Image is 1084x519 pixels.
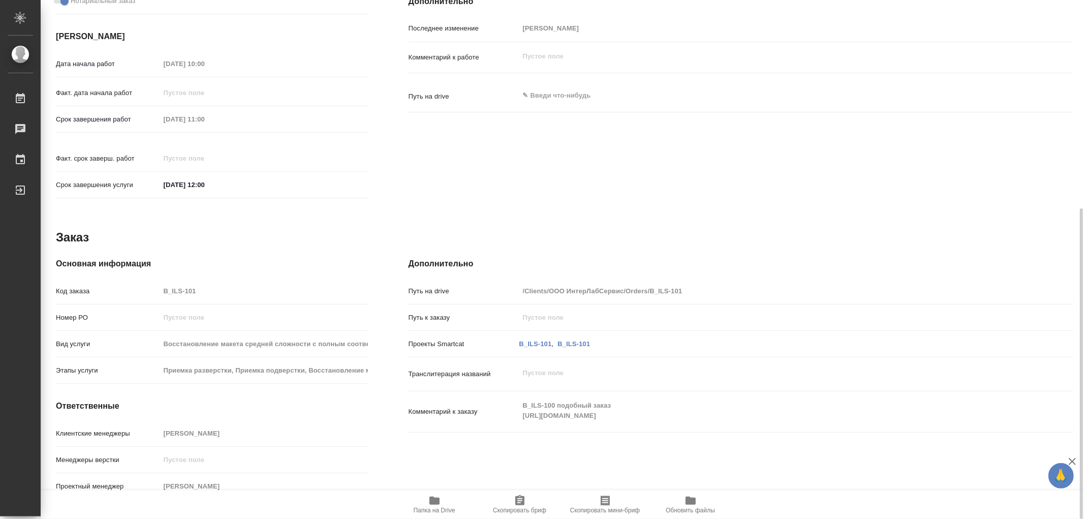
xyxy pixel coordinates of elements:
button: Обновить файлы [648,491,733,519]
button: Папка на Drive [392,491,477,519]
h4: [PERSON_NAME] [56,30,368,43]
p: Номер РО [56,313,160,323]
input: Пустое поле [160,363,368,378]
input: Пустое поле [160,85,249,100]
a: B_ILS-101, [519,340,554,348]
h4: Основная информация [56,258,368,270]
h4: Ответственные [56,400,368,412]
p: Последнее изменение [409,23,519,34]
p: Комментарий к работе [409,52,519,63]
input: Пустое поле [519,21,1017,36]
p: Факт. дата начала работ [56,88,160,98]
input: Пустое поле [160,151,249,166]
button: Скопировать мини-бриф [563,491,648,519]
input: Пустое поле [160,112,249,127]
p: Комментарий к заказу [409,407,519,417]
span: Скопировать мини-бриф [570,507,640,514]
input: Пустое поле [160,56,249,71]
p: Код заказа [56,286,160,296]
input: Пустое поле [160,452,368,467]
span: Папка на Drive [414,507,455,514]
p: Путь на drive [409,286,519,296]
p: Дата начала работ [56,59,160,69]
input: Пустое поле [519,310,1017,325]
p: Срок завершения услуги [56,180,160,190]
h2: Заказ [56,229,89,246]
input: Пустое поле [160,310,368,325]
input: Пустое поле [160,479,368,494]
input: ✎ Введи что-нибудь [160,177,249,192]
p: Путь на drive [409,91,519,102]
span: 🙏 [1052,465,1070,486]
p: Путь к заказу [409,313,519,323]
p: Вид услуги [56,339,160,349]
p: Проектный менеджер [56,481,160,492]
p: Проекты Smartcat [409,339,519,349]
a: B_ILS-101 [558,340,590,348]
textarea: B_ILS-100 подобный заказ [URL][DOMAIN_NAME] [519,397,1017,424]
p: Срок завершения работ [56,114,160,125]
input: Пустое поле [519,284,1017,298]
p: Факт. срок заверш. работ [56,154,160,164]
button: 🙏 [1048,463,1074,489]
input: Пустое поле [160,337,368,351]
span: Обновить файлы [666,507,715,514]
p: Клиентские менеджеры [56,429,160,439]
p: Транслитерация названий [409,369,519,379]
input: Пустое поле [160,284,368,298]
h4: Дополнительно [409,258,1073,270]
input: Пустое поле [160,426,368,441]
span: Скопировать бриф [493,507,546,514]
button: Скопировать бриф [477,491,563,519]
p: Этапы услуги [56,365,160,376]
p: Менеджеры верстки [56,455,160,465]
